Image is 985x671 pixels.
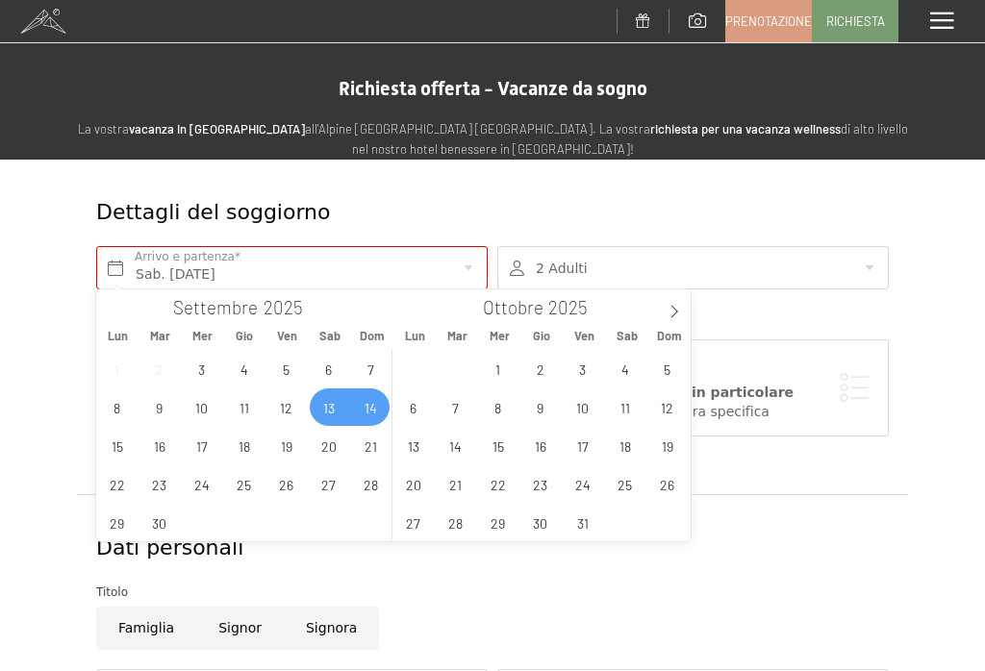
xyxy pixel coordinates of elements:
span: Settembre 16, 2025 [140,427,178,464]
span: Ottobre 4, 2025 [606,350,644,387]
span: Mer [478,330,520,342]
span: Settembre 1, 2025 [98,350,136,387]
span: Settembre 27, 2025 [310,465,347,503]
span: Ottobre [483,299,543,317]
span: Ottobre 7, 2025 [437,388,474,426]
span: Settembre 22, 2025 [98,465,136,503]
span: Settembre 11, 2025 [225,388,263,426]
a: Prenotazione [726,1,811,41]
span: Settembre 18, 2025 [225,427,263,464]
div: Vorrei scegliere una camera specifica [518,403,869,422]
strong: vacanza in [GEOGRAPHIC_DATA] [129,121,305,137]
a: Richiesta [813,1,897,41]
span: Settembre 12, 2025 [267,388,305,426]
span: Ottobre 11, 2025 [606,388,644,426]
span: Ottobre 9, 2025 [521,388,559,426]
div: Prenotare una camera in particolare [518,384,869,403]
span: Settembre 4, 2025 [225,350,263,387]
span: Settembre 30, 2025 [140,504,178,541]
div: Titolo [96,583,889,602]
div: Dettagli del soggiorno [96,198,755,228]
span: Dom [351,330,393,342]
span: Settembre 25, 2025 [225,465,263,503]
span: Prenotazione [725,12,812,30]
span: Ottobre 19, 2025 [648,427,686,464]
span: Mar [436,330,478,342]
span: Richiesta [826,12,885,30]
span: Settembre 19, 2025 [267,427,305,464]
span: Settembre 3, 2025 [183,350,220,387]
span: Settembre [173,299,258,317]
span: Ottobre 21, 2025 [437,465,474,503]
span: Lun [393,330,436,342]
span: Richiesta offerta - Vacanze da sogno [339,77,647,100]
span: Settembre 15, 2025 [98,427,136,464]
span: Settembre 29, 2025 [98,504,136,541]
strong: richiesta per una vacanza wellness [650,121,841,137]
span: Ottobre 25, 2025 [606,465,644,503]
span: Lun [96,330,139,342]
span: Settembre 2, 2025 [140,350,178,387]
span: Ottobre 12, 2025 [648,388,686,426]
span: Settembre 28, 2025 [352,465,390,503]
span: Settembre 26, 2025 [267,465,305,503]
span: Settembre 5, 2025 [267,350,305,387]
span: Ottobre 14, 2025 [437,427,474,464]
span: Ottobre 13, 2025 [394,427,432,464]
span: Dom [648,330,691,342]
span: Mer [181,330,223,342]
span: Ottobre 22, 2025 [479,465,517,503]
span: Ottobre 29, 2025 [479,504,517,541]
span: Ottobre 30, 2025 [521,504,559,541]
span: Settembre 20, 2025 [310,427,347,464]
span: Ottobre 2, 2025 [521,350,559,387]
span: Gio [223,330,265,342]
span: Sab [309,330,351,342]
span: Ottobre 3, 2025 [564,350,601,387]
span: Settembre 23, 2025 [140,465,178,503]
span: Ottobre 10, 2025 [564,388,601,426]
span: Settembre 9, 2025 [140,388,178,426]
div: Dati personali [96,534,889,563]
span: Ottobre 23, 2025 [521,465,559,503]
span: Settembre 7, 2025 [352,350,390,387]
span: Ottobre 20, 2025 [394,465,432,503]
span: Ottobre 5, 2025 [648,350,686,387]
span: Ottobre 1, 2025 [479,350,517,387]
span: Ottobre 16, 2025 [521,427,559,464]
span: Settembre 24, 2025 [183,465,220,503]
span: Gio [520,330,563,342]
span: Ottobre 15, 2025 [479,427,517,464]
span: Ottobre 31, 2025 [564,504,601,541]
span: Ottobre 17, 2025 [564,427,601,464]
span: Ottobre 18, 2025 [606,427,644,464]
span: Ven [266,330,309,342]
span: Mar [139,330,181,342]
span: Ottobre 6, 2025 [394,388,432,426]
span: Settembre 8, 2025 [98,388,136,426]
span: Sab [606,330,648,342]
span: Ven [564,330,606,342]
span: Ottobre 28, 2025 [437,504,474,541]
span: Settembre 10, 2025 [183,388,220,426]
span: Ottobre 27, 2025 [394,504,432,541]
span: Settembre 14, 2025 [352,388,390,426]
span: Ottobre 24, 2025 [564,465,601,503]
p: La vostra all'Alpine [GEOGRAPHIC_DATA] [GEOGRAPHIC_DATA]. La vostra di alto livello nel nostro ho... [77,119,908,160]
span: Ottobre 26, 2025 [648,465,686,503]
span: Settembre 17, 2025 [183,427,220,464]
span: Settembre 21, 2025 [352,427,390,464]
span: Ottobre 8, 2025 [479,388,517,426]
input: Year [258,296,321,318]
span: Settembre 6, 2025 [310,350,347,387]
input: Year [543,296,607,318]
